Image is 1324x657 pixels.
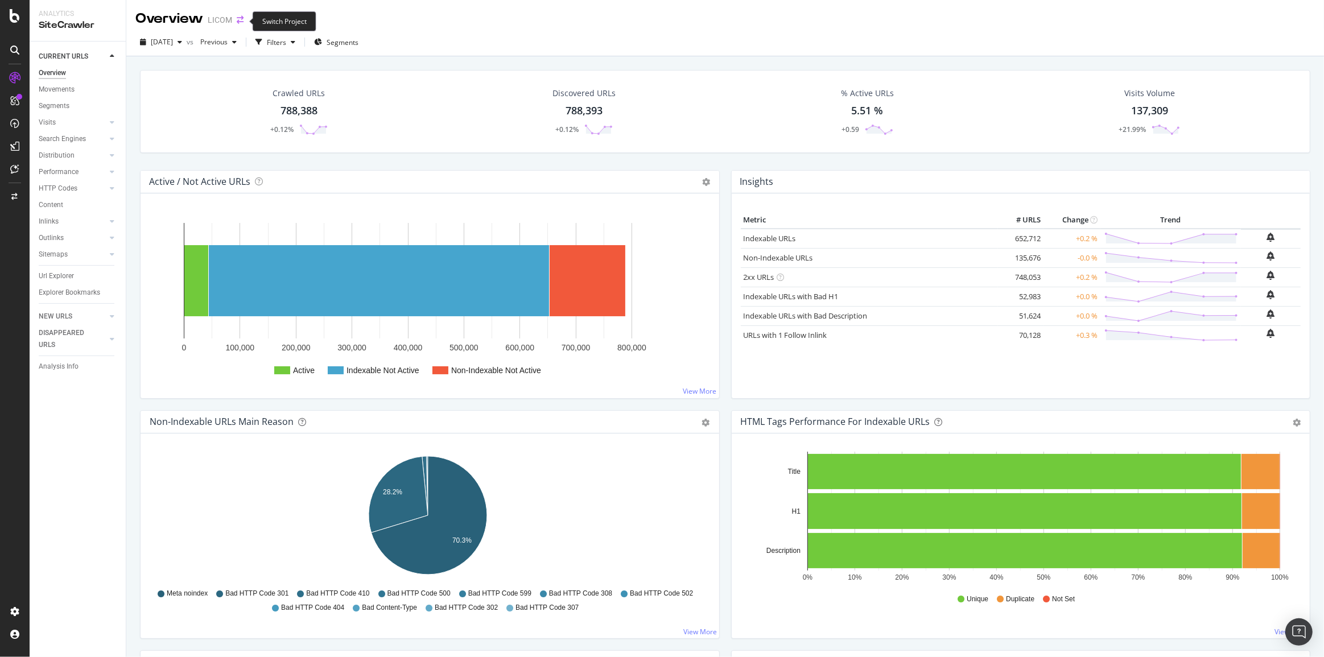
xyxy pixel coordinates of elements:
span: 2025 Aug. 22nd [151,37,173,47]
a: View More [1274,627,1308,637]
div: 788,393 [566,104,603,118]
th: Metric [741,212,999,229]
text: Indexable Not Active [347,366,419,375]
a: Url Explorer [39,270,118,282]
a: Analysis Info [39,361,118,373]
i: Options [703,178,711,186]
div: bell-plus [1267,251,1275,261]
div: Discovered URLs [552,88,616,99]
span: Bad HTTP Code 599 [468,589,531,598]
text: 28.2% [383,488,402,496]
span: Bad HTTP Code 500 [387,589,451,598]
div: HTTP Codes [39,183,77,195]
td: -0.0 % [1043,248,1100,267]
div: Switch Project [253,11,316,31]
text: 800,000 [617,343,646,352]
text: 70% [1131,573,1145,581]
a: Content [39,199,118,211]
div: 788,388 [281,104,317,118]
div: DISAPPEARED URLS [39,327,96,351]
span: Bad HTTP Code 404 [281,603,344,613]
td: 652,712 [998,229,1043,249]
text: H1 [791,507,801,515]
span: Bad HTTP Code 302 [435,603,498,613]
span: Bad Content-Type [362,603,417,613]
text: 300,000 [337,343,366,352]
text: 500,000 [449,343,479,352]
button: [DATE] [135,33,187,51]
div: HTML Tags Performance for Indexable URLs [741,416,930,427]
div: Overview [135,9,203,28]
th: Trend [1100,212,1241,229]
td: 70,128 [998,325,1043,345]
span: Meta noindex [167,589,208,598]
div: Crawled URLs [273,88,325,99]
span: Bad HTTP Code 301 [225,589,288,598]
a: Search Engines [39,133,106,145]
a: Indexable URLs [744,233,796,243]
a: CURRENT URLS [39,51,106,63]
div: Non-Indexable URLs Main Reason [150,416,294,427]
div: bell-plus [1267,271,1275,280]
span: Bad HTTP Code 502 [630,589,693,598]
th: # URLS [998,212,1043,229]
svg: A chart. [741,452,1297,584]
div: CURRENT URLS [39,51,88,63]
td: +0.3 % [1043,325,1100,345]
text: 90% [1226,573,1239,581]
div: NEW URLS [39,311,72,323]
div: Distribution [39,150,75,162]
a: Non-Indexable URLs [744,253,813,263]
a: 2xx URLs [744,272,774,282]
h4: Insights [740,174,774,189]
text: 50% [1037,573,1050,581]
text: 80% [1178,573,1192,581]
span: Bad HTTP Code 410 [306,589,369,598]
button: Segments [310,33,363,51]
span: vs [187,37,196,47]
div: Url Explorer [39,270,74,282]
span: Not Set [1052,594,1075,604]
a: URLs with 1 Follow Inlink [744,330,827,340]
div: +21.99% [1119,125,1146,134]
a: Explorer Bookmarks [39,287,118,299]
text: 600,000 [505,343,534,352]
a: Indexable URLs with Bad H1 [744,291,839,301]
text: 100,000 [226,343,255,352]
text: Non-Indexable Not Active [451,366,541,375]
text: 20% [895,573,909,581]
div: Inlinks [39,216,59,228]
span: Segments [327,38,358,47]
div: Movements [39,84,75,96]
a: HTTP Codes [39,183,106,195]
td: +0.2 % [1043,229,1100,249]
a: Segments [39,100,118,112]
div: +0.12% [270,125,294,134]
span: Previous [196,37,228,47]
div: 137,309 [1131,104,1168,118]
div: 5.51 % [851,104,883,118]
div: bell-plus [1267,233,1275,242]
div: Visits [39,117,56,129]
text: Active [293,366,315,375]
div: Overview [39,67,66,79]
a: Indexable URLs with Bad Description [744,311,868,321]
text: 40% [989,573,1003,581]
td: +0.0 % [1043,287,1100,306]
div: Content [39,199,63,211]
text: 60% [1084,573,1098,581]
svg: A chart. [150,452,706,584]
div: +0.59 [842,125,859,134]
div: gear [1293,419,1301,427]
th: Change [1043,212,1100,229]
text: Title [787,468,801,476]
span: Bad HTTP Code 307 [515,603,579,613]
a: View More [684,627,717,637]
td: +0.2 % [1043,267,1100,287]
div: Explorer Bookmarks [39,287,100,299]
a: Performance [39,166,106,178]
span: Bad HTTP Code 308 [549,589,612,598]
a: Movements [39,84,118,96]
